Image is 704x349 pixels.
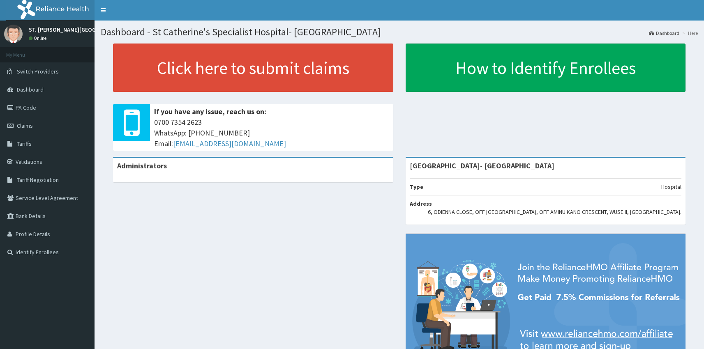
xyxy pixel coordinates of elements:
b: Address [410,200,432,207]
p: Hospital [661,183,681,191]
a: [EMAIL_ADDRESS][DOMAIN_NAME] [173,139,286,148]
strong: [GEOGRAPHIC_DATA]- [GEOGRAPHIC_DATA] [410,161,554,170]
span: Claims [17,122,33,129]
li: Here [680,30,698,37]
a: Dashboard [649,30,679,37]
a: Click here to submit claims [113,44,393,92]
span: Switch Providers [17,68,59,75]
span: Tariff Negotiation [17,176,59,184]
p: ST. [PERSON_NAME][GEOGRAPHIC_DATA] [29,27,132,32]
h1: Dashboard - St Catherine's Specialist Hospital- [GEOGRAPHIC_DATA] [101,27,698,37]
b: Type [410,183,423,191]
span: Tariffs [17,140,32,147]
span: Dashboard [17,86,44,93]
p: 6, ODIENNA CLOSE, OFF [GEOGRAPHIC_DATA], OFF AMINU KANO CRESCENT, WUSE II, [GEOGRAPHIC_DATA]. [428,208,681,216]
a: How to Identify Enrollees [406,44,686,92]
span: 0700 7354 2623 WhatsApp: [PHONE_NUMBER] Email: [154,117,389,149]
a: Online [29,35,48,41]
b: Administrators [117,161,167,170]
img: User Image [4,25,23,43]
b: If you have any issue, reach us on: [154,107,266,116]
